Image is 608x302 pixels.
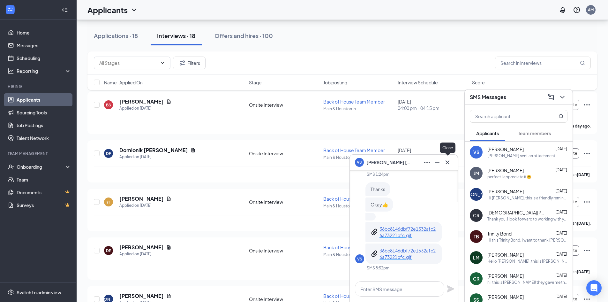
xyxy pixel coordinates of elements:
div: CR [473,275,479,282]
h5: [PERSON_NAME] [119,98,164,105]
span: Back of House Team Member [323,244,385,250]
input: Search in interviews [495,57,591,69]
div: Applied on [DATE] [119,202,171,209]
span: [DATE] [555,294,567,299]
div: Onsite Interview [249,247,319,254]
a: Team [17,173,71,186]
span: [PERSON_NAME] [PERSON_NAME] [366,159,411,166]
div: VS [357,256,362,262]
svg: Collapse [62,7,68,13]
div: Switch to admin view [17,289,61,296]
div: hii this is [PERSON_NAME]! they gave me the day off at heb so if there's any possibility i can ma... [487,280,567,285]
button: ChevronDown [557,92,567,102]
div: SMS 1:24pm [367,172,389,177]
div: Hiring [8,84,70,89]
button: Cross [442,157,453,167]
span: Thanks [371,186,385,192]
span: [PERSON_NAME] [487,188,524,195]
button: Filter Filters [173,57,206,69]
div: Onsite Interview [249,102,319,108]
svg: Document [166,245,171,250]
span: 04:00 pm - 04:15 pm [398,105,468,111]
span: [DATE] [555,231,567,236]
p: Main & Houston In- ... [323,203,394,209]
span: [DATE] [555,189,567,193]
div: Applied on [DATE] [119,105,171,112]
div: Hi [PERSON_NAME], this is a friendly reminder. Your interview with [DEMOGRAPHIC_DATA]-fil-A for B... [487,195,567,201]
div: BS [106,102,111,108]
svg: Ellipses [583,247,591,254]
span: [DATE] [555,167,567,172]
div: Thank you, I look forward to working with you. Have a good evening! [487,216,567,222]
h5: [PERSON_NAME] [119,244,164,251]
div: Hi this Trinity Bond, i want to thank [PERSON_NAME] for the opportunity to join y'all's team unfo... [487,237,567,243]
div: Team Management [8,151,70,156]
svg: ChevronDown [130,6,138,14]
svg: Notifications [559,6,567,14]
div: Applied on [DATE] [119,154,196,160]
a: SurveysCrown [17,199,71,212]
div: Onsite Interview [249,199,319,205]
h5: [PERSON_NAME] [119,292,164,299]
button: Minimize [432,157,442,167]
span: [DATE] [555,273,567,278]
svg: MagnifyingGlass [559,114,564,119]
div: Onsite Interview [249,150,319,157]
span: Team members [518,130,551,136]
b: [DATE] [577,269,590,274]
h5: Domionik [PERSON_NAME] [119,147,188,154]
span: [PERSON_NAME] [487,167,524,174]
a: 36bc8146dbf72e1532afc26a73221bfc.gif [379,226,437,238]
b: a day ago [572,124,590,128]
span: Back of House Team Member [323,196,385,202]
div: YT [106,199,111,205]
div: Close [440,143,455,153]
svg: WorkstreamLogo [7,6,13,13]
div: DE [106,248,111,253]
span: Name · Applied On [104,79,143,86]
div: Hello [PERSON_NAME], this is [PERSON_NAME]. I am sorry to say, after checking with our scheduling... [487,259,567,264]
svg: Document [191,148,196,153]
a: Sourcing Tools [17,106,71,119]
div: [DATE] [398,98,468,111]
span: [PERSON_NAME] [487,273,524,279]
span: Stage [249,79,262,86]
svg: ComposeMessage [547,93,555,101]
span: Score [472,79,485,86]
svg: Ellipses [583,101,591,109]
svg: Paperclip [371,250,378,258]
div: Reporting [17,68,71,74]
svg: Analysis [8,68,14,74]
div: Offers and hires · 100 [214,32,273,40]
div: AM [588,7,594,12]
svg: Document [166,196,171,201]
span: Applicants [476,130,499,136]
div: DF [106,151,111,156]
svg: Ellipses [583,150,591,157]
button: Ellipses [422,157,432,167]
svg: Ellipses [423,159,431,166]
svg: Plane [447,285,454,293]
div: Open Intercom Messenger [586,280,602,296]
svg: Document [166,293,171,298]
div: perfect I appreciate it😊 [487,174,531,180]
span: [PERSON_NAME] [487,294,524,300]
svg: Ellipses [583,198,591,206]
span: [DATE] [555,252,567,257]
div: SMS 8:52pm [367,265,389,271]
input: Search applicant [470,110,546,122]
span: Okay 👍 [371,202,388,207]
div: [DATE] [398,147,468,160]
a: Job Postings [17,119,71,132]
span: 04:15 pm - 04:30 pm [398,153,468,160]
div: [PERSON_NAME] [92,297,125,302]
span: [DEMOGRAPHIC_DATA][PERSON_NAME] [487,209,545,216]
p: Main & Houston In- ... [323,252,394,257]
h1: Applicants [87,4,128,15]
svg: Filter [178,59,186,67]
a: 36bc8146dbf72e1532afc26a73221bfc.gif [379,247,437,260]
span: Back of House Team Member [323,293,385,299]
